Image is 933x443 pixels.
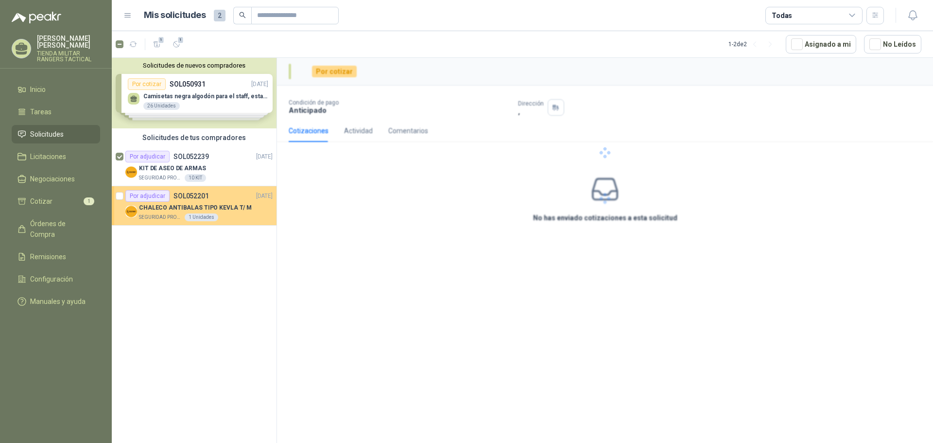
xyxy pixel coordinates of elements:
[12,147,100,166] a: Licitaciones
[125,166,137,178] img: Company Logo
[125,190,170,202] div: Por adjudicar
[30,106,52,117] span: Tareas
[116,62,273,69] button: Solicitudes de nuevos compradores
[256,152,273,161] p: [DATE]
[144,8,206,22] h1: Mis solicitudes
[12,80,100,99] a: Inicio
[864,35,921,53] button: No Leídos
[12,125,100,143] a: Solicitudes
[728,36,778,52] div: 1 - 2 de 2
[185,213,218,221] div: 1 Unidades
[173,193,209,199] p: SOL052201
[30,274,73,284] span: Configuración
[37,35,100,49] p: [PERSON_NAME] [PERSON_NAME]
[169,36,184,52] button: 1
[112,147,276,186] a: Por adjudicarSOL052239[DATE] Company LogoKIT DE ASEO DE ARMASSEGURIDAD PROVISER LTDA10 KIT
[772,10,792,21] div: Todas
[37,51,100,62] p: TIENDA MILITAR RANGERS TACTICAL
[30,174,75,184] span: Negociaciones
[12,214,100,244] a: Órdenes de Compra
[12,292,100,311] a: Manuales y ayuda
[185,174,206,182] div: 10 KIT
[149,36,165,52] button: 1
[30,196,52,207] span: Cotizar
[12,270,100,288] a: Configuración
[173,153,209,160] p: SOL052239
[12,192,100,211] a: Cotizar1
[239,12,246,18] span: search
[30,296,86,307] span: Manuales y ayuda
[12,170,100,188] a: Negociaciones
[158,36,165,44] span: 1
[12,12,61,23] img: Logo peakr
[125,151,170,162] div: Por adjudicar
[112,58,276,128] div: Solicitudes de nuevos compradoresPor cotizarSOL050931[DATE] Camisetas negra algodón para el staff...
[139,213,183,221] p: SEGURIDAD PROVISER LTDA
[214,10,225,21] span: 2
[139,174,183,182] p: SEGURIDAD PROVISER LTDA
[12,103,100,121] a: Tareas
[30,151,66,162] span: Licitaciones
[30,218,91,240] span: Órdenes de Compra
[256,192,273,201] p: [DATE]
[30,84,46,95] span: Inicio
[177,36,184,44] span: 1
[112,128,276,147] div: Solicitudes de tus compradores
[84,197,94,205] span: 1
[112,186,276,226] a: Por adjudicarSOL052201[DATE] Company LogoCHALECO ANTIBALAS TIPO KEVLA T/ MSEGURIDAD PROVISER LTDA...
[30,129,64,140] span: Solicitudes
[125,206,137,217] img: Company Logo
[139,164,206,173] p: KIT DE ASEO DE ARMAS
[139,203,252,213] p: CHALECO ANTIBALAS TIPO KEVLA T/ M
[786,35,856,53] button: Asignado a mi
[12,248,100,266] a: Remisiones
[30,251,66,262] span: Remisiones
